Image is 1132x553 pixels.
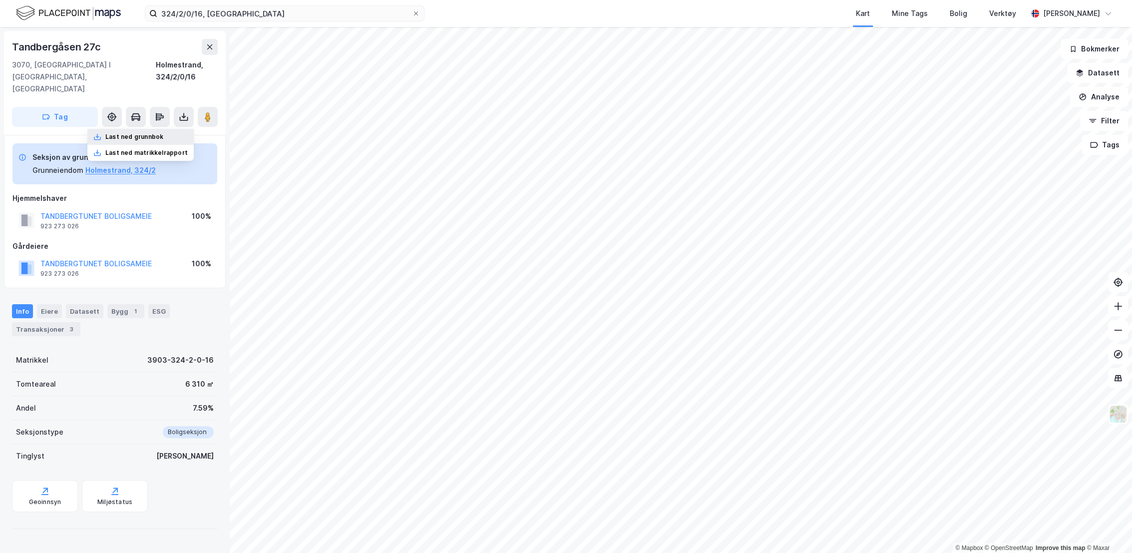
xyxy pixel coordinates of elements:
[185,378,214,390] div: 6 310 ㎡
[192,210,211,222] div: 100%
[16,426,63,438] div: Seksjonstype
[32,164,83,176] div: Grunneiendom
[16,402,36,414] div: Andel
[147,354,214,366] div: 3903-324-2-0-16
[1043,7,1100,19] div: [PERSON_NAME]
[1109,405,1128,424] img: Z
[950,7,967,19] div: Bolig
[40,222,79,230] div: 923 273 026
[16,450,44,462] div: Tinglyst
[105,133,163,141] div: Last ned grunnbok
[105,149,188,157] div: Last ned matrikkelrapport
[156,450,214,462] div: [PERSON_NAME]
[12,59,156,95] div: 3070, [GEOGRAPHIC_DATA] I [GEOGRAPHIC_DATA], [GEOGRAPHIC_DATA]
[892,7,928,19] div: Mine Tags
[989,7,1016,19] div: Verktøy
[85,164,156,176] button: Holmestrand, 324/2
[32,151,156,163] div: Seksjon av grunneiendom
[66,324,76,334] div: 3
[66,304,103,318] div: Datasett
[37,304,62,318] div: Eiere
[955,545,983,552] a: Mapbox
[130,306,140,316] div: 1
[192,258,211,270] div: 100%
[1082,505,1132,553] iframe: Chat Widget
[1082,135,1128,155] button: Tags
[985,545,1033,552] a: OpenStreetMap
[193,402,214,414] div: 7.59%
[12,192,217,204] div: Hjemmelshaver
[1061,39,1128,59] button: Bokmerker
[16,378,56,390] div: Tomteareal
[40,270,79,278] div: 923 273 026
[107,304,144,318] div: Bygg
[1070,87,1128,107] button: Analyse
[148,304,170,318] div: ESG
[856,7,870,19] div: Kart
[16,354,48,366] div: Matrikkel
[156,59,218,95] div: Holmestrand, 324/2/0/16
[157,6,412,21] input: Søk på adresse, matrikkel, gårdeiere, leietakere eller personer
[16,4,121,22] img: logo.f888ab2527a4732fd821a326f86c7f29.svg
[29,498,61,506] div: Geoinnsyn
[12,304,33,318] div: Info
[12,240,217,252] div: Gårdeiere
[1080,111,1128,131] button: Filter
[97,498,132,506] div: Miljøstatus
[12,322,80,336] div: Transaksjoner
[1067,63,1128,83] button: Datasett
[1082,505,1132,553] div: Kontrollprogram for chat
[12,39,103,55] div: Tandbergåsen 27c
[1036,545,1085,552] a: Improve this map
[12,107,98,127] button: Tag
